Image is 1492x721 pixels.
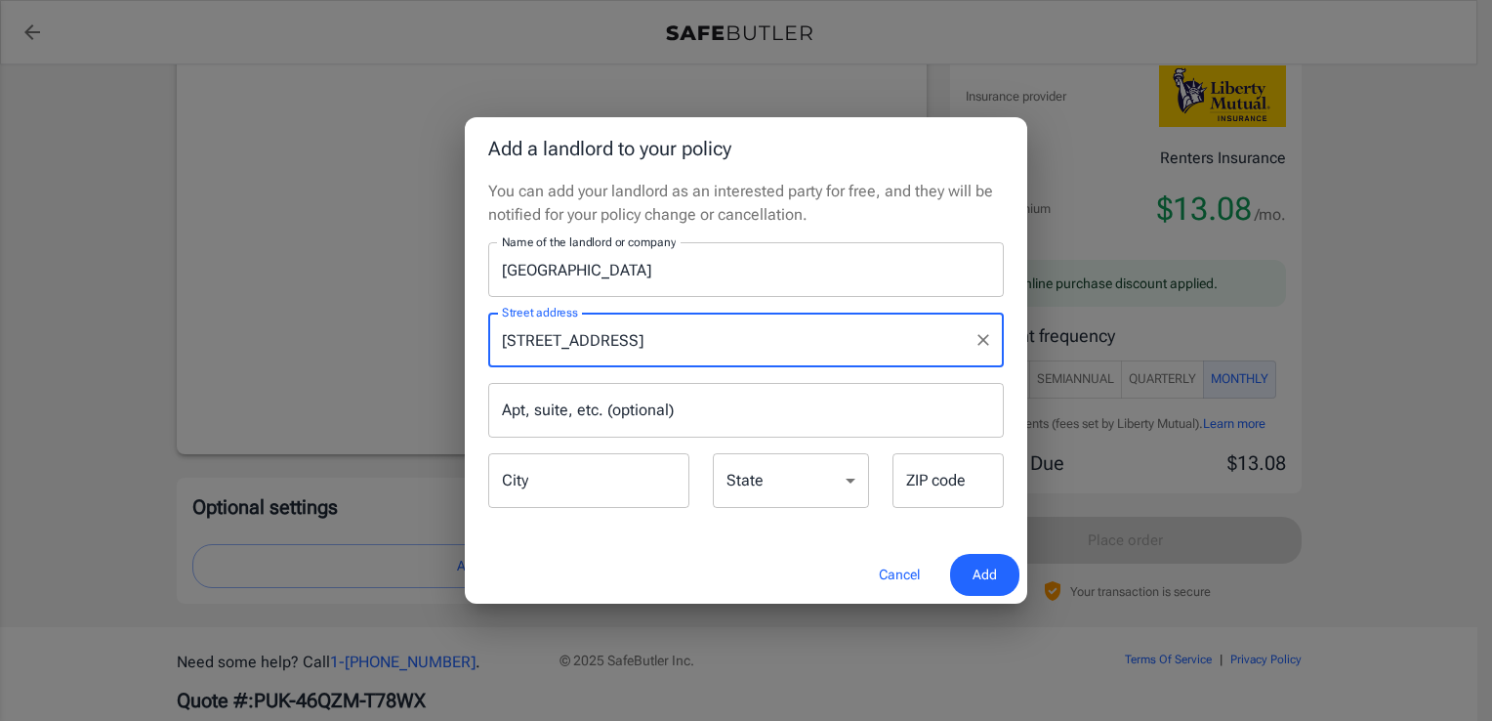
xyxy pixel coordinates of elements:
h2: Add a landlord to your policy [465,117,1027,180]
p: You can add your landlord as an interested party for free, and they will be notified for your pol... [488,180,1004,227]
button: Add [950,554,1019,596]
button: Cancel [856,554,942,596]
span: Add [973,563,997,587]
label: Street address [502,304,578,320]
label: Name of the landlord or company [502,233,676,250]
button: Clear [970,326,997,354]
